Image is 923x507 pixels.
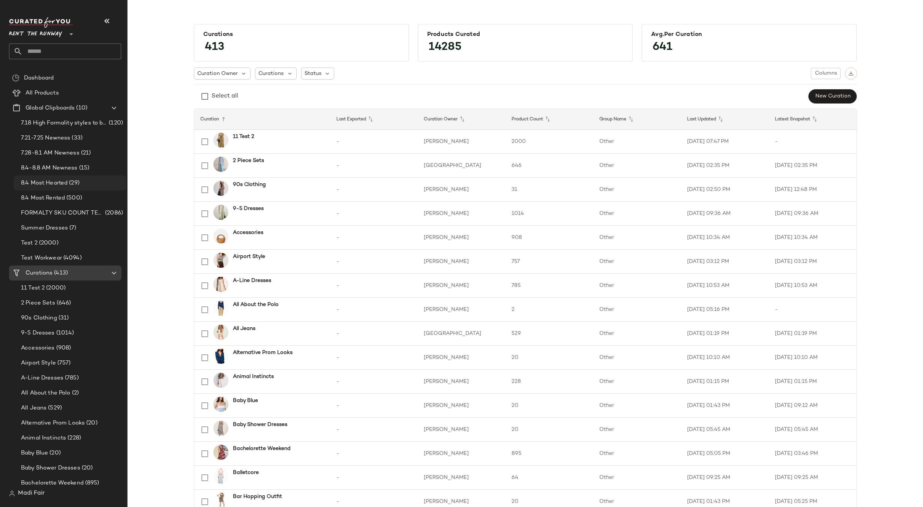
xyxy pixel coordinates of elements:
[506,274,593,298] td: 785
[194,109,330,130] th: Curation
[769,322,857,346] td: [DATE] 01:19 PM
[769,418,857,442] td: [DATE] 05:45 AM
[305,70,321,78] span: Status
[645,34,680,61] span: 641
[66,434,81,442] span: (228)
[48,449,61,457] span: (20)
[418,394,506,418] td: [PERSON_NAME]
[593,418,681,442] td: Other
[57,314,69,322] span: (31)
[65,194,82,202] span: (500)
[769,130,857,154] td: -
[330,250,418,274] td: -
[681,322,769,346] td: [DATE] 01:19 PM
[233,157,264,165] b: 2 Piece Sets
[418,250,506,274] td: [PERSON_NAME]
[418,322,506,346] td: [GEOGRAPHIC_DATA]
[769,178,857,202] td: [DATE] 12:48 PM
[233,277,271,285] b: A-Line Dresses
[769,466,857,490] td: [DATE] 09:25 AM
[418,274,506,298] td: [PERSON_NAME]
[84,479,99,487] span: (895)
[233,133,254,141] b: 11 Test 2
[104,209,123,217] span: (2086)
[593,130,681,154] td: Other
[593,250,681,274] td: Other
[233,181,266,189] b: 90s Clothing
[681,274,769,298] td: [DATE] 10:53 AM
[681,202,769,226] td: [DATE] 09:36 AM
[21,134,70,142] span: 7.21-7.25 Newness
[769,442,857,466] td: [DATE] 03:46 PM
[811,68,840,79] button: Columns
[21,344,55,352] span: Accessories
[681,109,769,130] th: Last Updated
[258,70,284,78] span: Curations
[233,253,265,261] b: Airport Style
[593,394,681,418] td: Other
[593,154,681,178] td: Other
[681,394,769,418] td: [DATE] 01:43 PM
[593,226,681,250] td: Other
[70,134,83,142] span: (33)
[85,419,98,427] span: (20)
[26,104,75,112] span: Global Clipboards
[506,226,593,250] td: 908
[330,442,418,466] td: -
[21,374,63,382] span: A-Line Dresses
[21,464,80,472] span: Baby Shower Dresses
[330,370,418,394] td: -
[21,224,68,232] span: Summer Dresses
[21,389,71,397] span: All About the Polo
[848,71,854,76] img: svg%3e
[506,298,593,322] td: 2
[593,346,681,370] td: Other
[55,299,71,307] span: (646)
[593,178,681,202] td: Other
[651,31,847,38] div: Avg.per Curation
[26,269,53,277] span: Curations
[427,31,623,38] div: Products Curated
[421,34,469,61] span: 14285
[21,449,48,457] span: Baby Blue
[418,226,506,250] td: [PERSON_NAME]
[233,493,282,501] b: Bar Hopping Outfit
[593,298,681,322] td: Other
[12,74,20,82] img: svg%3e
[593,370,681,394] td: Other
[78,164,90,172] span: (15)
[197,70,238,78] span: Curation Owner
[506,178,593,202] td: 31
[55,329,74,337] span: (1014)
[21,119,107,127] span: 7.18 High Formality styles to boost
[506,442,593,466] td: 895
[681,130,769,154] td: [DATE] 07:47 PM
[21,479,84,487] span: Bachelorette Weekend
[593,442,681,466] td: Other
[233,421,287,429] b: Baby Shower Dresses
[21,239,38,247] span: Test 2
[21,299,55,307] span: 2 Piece Sets
[38,239,59,247] span: (2000)
[681,298,769,322] td: [DATE] 05:16 PM
[681,346,769,370] td: [DATE] 10:10 AM
[24,74,54,82] span: Dashboard
[233,349,293,357] b: Alternative Prom Looks
[593,322,681,346] td: Other
[233,301,279,309] b: All About the Polo
[47,404,62,412] span: (529)
[814,70,837,76] span: Columns
[212,92,238,101] div: Select all
[769,202,857,226] td: [DATE] 09:36 AM
[233,373,274,381] b: Animal Instincts
[681,442,769,466] td: [DATE] 05:05 PM
[233,445,291,453] b: Bachelorette Weekend
[506,130,593,154] td: 2000
[9,25,62,39] span: Rent the Runway
[197,34,232,61] span: 413
[21,254,62,262] span: Test Workwear
[418,130,506,154] td: [PERSON_NAME]
[418,202,506,226] td: [PERSON_NAME]
[21,404,47,412] span: All Jeans
[330,130,418,154] td: -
